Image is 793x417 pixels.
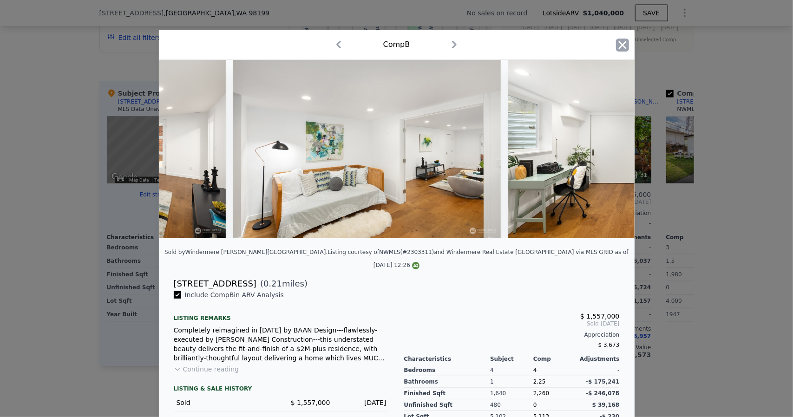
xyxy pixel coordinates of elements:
[383,39,410,50] div: Comp B
[233,60,501,238] img: Property Img
[291,399,330,406] span: $ 1,557,000
[404,355,491,363] div: Characteristics
[174,385,389,394] div: LISTING & SALE HISTORY
[177,398,274,407] div: Sold
[263,279,282,288] span: 0.21
[404,320,620,327] span: Sold [DATE]
[404,376,491,388] div: Bathrooms
[338,398,387,407] div: [DATE]
[490,388,533,399] div: 1,640
[533,402,537,408] span: 0
[533,376,577,388] div: 2.25
[580,313,620,320] span: $ 1,557,000
[533,367,537,373] span: 4
[181,291,288,299] span: Include Comp B in ARV Analysis
[490,355,533,363] div: Subject
[404,365,491,376] div: Bedrooms
[404,399,491,411] div: Unfinished Sqft
[412,262,419,269] img: NWMLS Logo
[164,249,328,255] div: Sold by Windermere [PERSON_NAME][GEOGRAPHIC_DATA] .
[577,365,620,376] div: -
[592,402,620,408] span: $ 39,168
[490,365,533,376] div: 4
[586,390,619,397] span: -$ 246,078
[598,342,620,348] span: $ 3,673
[174,307,389,322] div: Listing remarks
[404,331,620,339] div: Appreciation
[256,277,308,290] span: ( miles)
[328,249,628,268] div: Listing courtesy of NWMLS (#2303311) and Windermere Real Estate [GEOGRAPHIC_DATA] via MLS GRID as...
[533,355,577,363] div: Comp
[174,277,256,290] div: [STREET_ADDRESS]
[404,388,491,399] div: Finished Sqft
[508,60,776,238] img: Property Img
[174,326,389,363] div: Completely reimagined in [DATE] by BAAN Design---flawlessly-executed by [PERSON_NAME] Constructio...
[577,355,620,363] div: Adjustments
[490,399,533,411] div: 480
[174,365,239,374] button: Continue reading
[490,376,533,388] div: 1
[533,390,549,397] span: 2,260
[586,378,619,385] span: -$ 175,241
